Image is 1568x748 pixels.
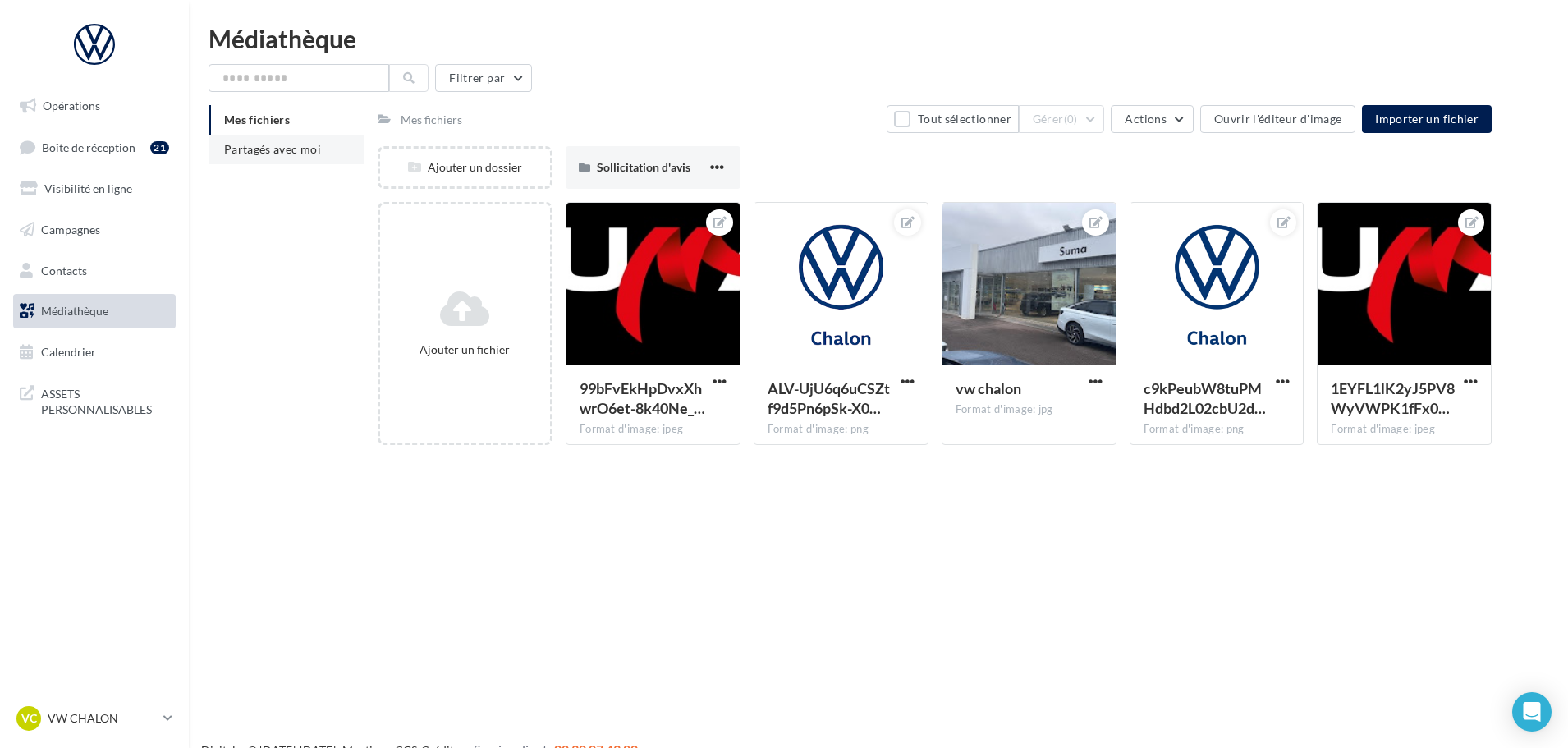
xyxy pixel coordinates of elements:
span: Sollicitation d'avis [597,160,690,174]
span: Boîte de réception [42,140,135,154]
button: Ouvrir l'éditeur d'image [1200,105,1355,133]
a: Boîte de réception21 [10,130,179,165]
button: Filtrer par [435,64,532,92]
a: Médiathèque [10,294,179,328]
span: Contacts [41,263,87,277]
div: Ajouter un dossier [380,159,550,176]
a: Calendrier [10,335,179,369]
p: VW CHALON [48,710,157,727]
div: Format d'image: png [1144,422,1291,437]
span: Campagnes [41,223,100,236]
div: Format d'image: jpeg [1331,422,1478,437]
span: 99bFvEkHpDvxXhwrO6et-8k40Ne_Z-bcbm-QFv91Fm-giQuoe0XtuxUE7MPETYVeaz5NaTsERWxCrP-p-Q=s0 [580,379,705,417]
div: Mes fichiers [401,112,462,128]
span: Actions [1125,112,1166,126]
div: Format d'image: jpg [956,402,1103,417]
span: Calendrier [41,345,96,359]
div: 21 [150,141,169,154]
a: Contacts [10,254,179,288]
span: VC [21,710,37,727]
span: ASSETS PERSONNALISABLES [41,383,169,418]
span: Visibilité en ligne [44,181,132,195]
a: ASSETS PERSONNALISABLES [10,376,179,424]
span: Opérations [43,99,100,112]
span: Médiathèque [41,304,108,318]
button: Actions [1111,105,1193,133]
span: (0) [1064,112,1078,126]
div: Ajouter un fichier [387,342,543,358]
a: Campagnes [10,213,179,247]
a: Opérations [10,89,179,123]
span: Partagés avec moi [224,142,321,156]
div: Open Intercom Messenger [1512,692,1552,732]
div: Format d'image: jpeg [580,422,727,437]
button: Gérer(0) [1019,105,1105,133]
a: VC VW CHALON [13,703,176,734]
a: Visibilité en ligne [10,172,179,206]
button: Tout sélectionner [887,105,1018,133]
span: vw chalon [956,379,1021,397]
span: Mes fichiers [224,112,290,126]
div: Médiathèque [209,26,1548,51]
div: Format d'image: png [768,422,915,437]
span: 1EYFL1lK2yJ5PV8WyVWPK1fFx07KsogsyYBO0xUXMwEq8s8ucpDfkrmfiaDgJNdjFqv3k10Vbcz03Xuc7A=s0 [1331,379,1455,417]
span: ALV-UjU6q6uCSZtf9d5Pn6pSk-X0wtOhVwut3u6hmuh2wcx42vessgYI [768,379,890,417]
span: c9kPeubW8tuPMHdbd2L02cbU2d8hmiJgFh9ew43NLDmKkV8nbBwHQi8hbUGX6SjbfpLmNAa570RrSkV0oQ=s0 [1144,379,1266,417]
